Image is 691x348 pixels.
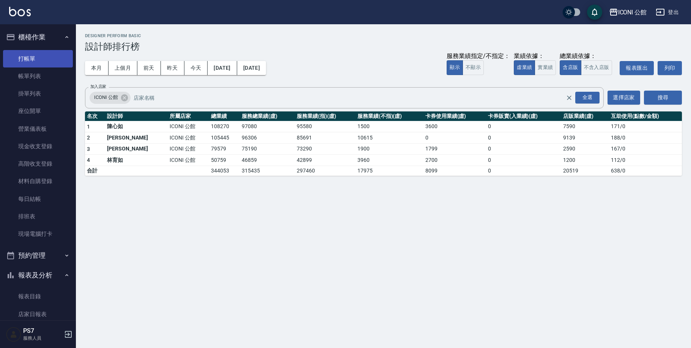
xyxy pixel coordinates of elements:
[3,120,73,138] a: 營業儀表板
[3,155,73,172] a: 高階收支登錄
[644,91,682,105] button: 搜尋
[574,90,601,105] button: Open
[609,111,682,121] th: 互助使用(點數/金額)
[85,33,682,38] h2: Designer Perform Basic
[447,60,463,75] button: 顯示
[561,132,609,144] td: 9139
[184,61,208,75] button: 今天
[423,143,486,155] td: 1799
[168,132,209,144] td: ICONI 公館
[658,61,682,75] button: 列印
[132,91,579,104] input: 店家名稱
[85,111,682,176] table: a dense table
[356,121,423,132] td: 1500
[561,166,609,176] td: 20519
[609,143,682,155] td: 167 / 0
[240,121,295,132] td: 97080
[609,132,682,144] td: 188 / 0
[295,111,355,121] th: 服務業績(指)(虛)
[3,67,73,85] a: 帳單列表
[295,143,355,155] td: 73290
[90,92,131,104] div: ICONI 公館
[356,111,423,121] th: 服務業績(不指)(虛)
[3,85,73,102] a: 掛單列表
[356,155,423,166] td: 3960
[423,111,486,121] th: 卡券使用業績(虛)
[240,155,295,166] td: 46859
[168,155,209,166] td: ICONI 公館
[109,61,137,75] button: 上個月
[561,121,609,132] td: 7590
[209,132,240,144] td: 105445
[209,111,240,121] th: 總業績
[3,172,73,190] a: 材料自購登錄
[463,60,484,75] button: 不顯示
[168,121,209,132] td: ICONI 公館
[3,190,73,208] a: 每日結帳
[295,155,355,166] td: 42899
[105,155,168,166] td: 林育如
[295,121,355,132] td: 95580
[105,132,168,144] td: [PERSON_NAME]
[3,225,73,243] a: 現場電腦打卡
[653,5,682,19] button: 登出
[3,50,73,67] a: 打帳單
[209,143,240,155] td: 79579
[423,121,486,132] td: 3600
[609,121,682,132] td: 171 / 0
[606,5,650,20] button: ICONI 公館
[87,146,90,152] span: 3
[90,84,106,89] label: 加入店家
[208,61,237,75] button: [DATE]
[575,92,600,103] div: 全選
[209,166,240,176] td: 344053
[90,94,123,101] span: ICONI 公館
[295,132,355,144] td: 85691
[137,61,161,75] button: 前天
[240,132,295,144] td: 96306
[295,166,355,176] td: 297460
[609,166,682,176] td: 638 / 0
[423,166,486,176] td: 8099
[85,111,105,121] th: 名次
[3,246,73,265] button: 預約管理
[85,41,682,52] h3: 設計師排行榜
[3,138,73,155] a: 現金收支登錄
[209,155,240,166] td: 50759
[356,132,423,144] td: 10615
[356,166,423,176] td: 17975
[237,61,266,75] button: [DATE]
[9,7,31,16] img: Logo
[486,121,562,132] td: 0
[486,111,562,121] th: 卡券販賣(入業績)(虛)
[423,132,486,144] td: 0
[87,124,90,130] span: 1
[423,155,486,166] td: 2700
[514,52,556,60] div: 業績依據：
[23,335,62,342] p: 服務人員
[168,111,209,121] th: 所屬店家
[564,92,575,103] button: Clear
[514,60,535,75] button: 虛業績
[3,27,73,47] button: 櫃檯作業
[161,61,184,75] button: 昨天
[561,111,609,121] th: 店販業績(虛)
[561,143,609,155] td: 2590
[581,60,612,75] button: 不含入店販
[85,166,105,176] td: 合計
[486,132,562,144] td: 0
[240,111,295,121] th: 服務總業績(虛)
[3,288,73,305] a: 報表目錄
[620,61,654,75] button: 報表匯出
[486,166,562,176] td: 0
[486,143,562,155] td: 0
[6,327,21,342] img: Person
[105,111,168,121] th: 設計師
[3,306,73,323] a: 店家日報表
[486,155,562,166] td: 0
[87,157,90,163] span: 4
[240,166,295,176] td: 315435
[587,5,602,20] button: save
[168,143,209,155] td: ICONI 公館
